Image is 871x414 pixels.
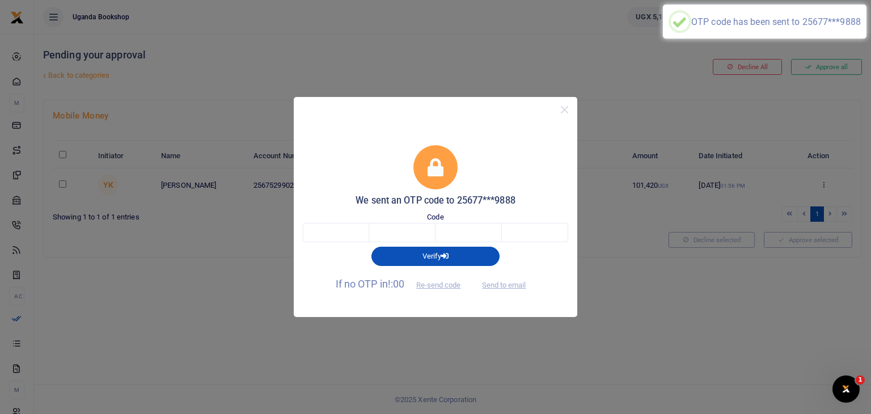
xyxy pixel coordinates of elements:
iframe: Intercom live chat [832,375,860,403]
label: Code [427,212,443,223]
span: 1 [856,375,865,385]
div: OTP code has been sent to 25677***9888 [691,16,861,27]
span: !:00 [388,278,404,290]
span: If no OTP in [336,278,471,290]
button: Verify [371,247,500,266]
button: Close [556,102,573,118]
h5: We sent an OTP code to 25677***9888 [303,195,568,206]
